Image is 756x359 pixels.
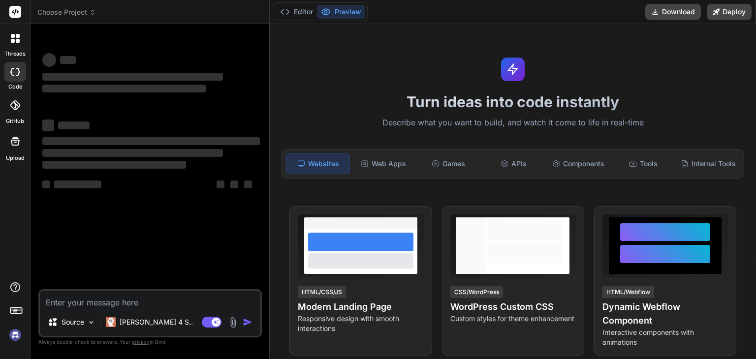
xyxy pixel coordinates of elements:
img: Pick Models [87,318,95,327]
p: Describe what you want to build, and watch it come to life in real-time [276,117,750,129]
img: signin [7,327,24,343]
p: [PERSON_NAME] 4 S.. [120,317,193,327]
button: Editor [276,5,317,19]
span: ‌ [244,180,252,188]
span: ‌ [42,161,186,169]
div: Web Apps [352,153,415,174]
div: CSS/WordPress [450,286,503,298]
label: GitHub [6,117,24,125]
span: ‌ [230,180,238,188]
button: Deploy [707,4,752,20]
img: icon [243,317,252,327]
div: Games [417,153,480,174]
p: Responsive design with smooth interactions [298,314,423,333]
span: Choose Project [37,7,96,17]
span: ‌ [217,180,224,188]
span: ‌ [42,149,223,157]
div: HTML/Webflow [602,286,654,298]
label: code [8,83,22,91]
div: Tools [612,153,675,174]
p: Custom styles for theme enhancement [450,314,576,324]
img: Claude 4 Sonnet [106,317,116,327]
p: Source [62,317,84,327]
span: ‌ [42,137,260,145]
p: Interactive components with animations [602,328,728,347]
div: Components [547,153,610,174]
h4: WordPress Custom CSS [450,300,576,314]
div: HTML/CSS/JS [298,286,346,298]
button: Download [645,4,701,20]
span: ‌ [60,56,76,64]
span: privacy [132,339,150,345]
span: ‌ [58,121,90,129]
div: Internal Tools [677,153,740,174]
label: threads [4,50,26,58]
div: APIs [482,153,545,174]
span: ‌ [42,73,223,81]
span: ‌ [42,85,206,92]
span: ‌ [42,120,54,131]
div: Websites [286,153,350,174]
label: Upload [6,154,25,162]
span: ‌ [42,53,56,67]
h1: Turn ideas into code instantly [276,93,750,111]
span: ‌ [54,180,101,188]
h4: Dynamic Webflow Component [602,300,728,328]
h4: Modern Landing Page [298,300,423,314]
button: Preview [317,5,365,19]
span: ‌ [42,180,50,188]
p: Always double-check its answers. Your in Bind [38,337,262,347]
img: attachment [227,317,239,328]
